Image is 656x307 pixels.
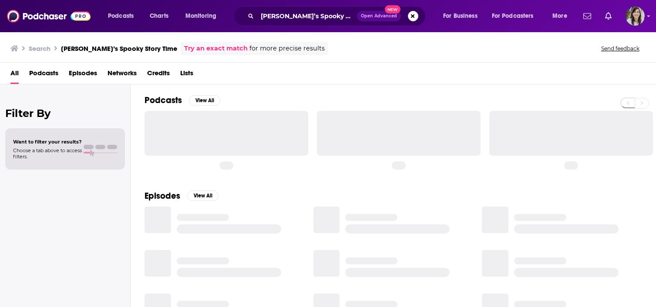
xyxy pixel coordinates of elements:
button: open menu [179,9,228,23]
span: More [552,10,567,22]
a: Show notifications dropdown [602,9,615,23]
h3: [PERSON_NAME]’s Spooky Story Time [61,44,177,53]
h2: Filter By [5,107,125,120]
a: Show notifications dropdown [580,9,595,23]
h3: Search [29,44,50,53]
button: Send feedback [599,45,642,52]
span: Podcasts [108,10,134,22]
a: Networks [108,66,137,84]
button: open menu [486,9,546,23]
a: Episodes [69,66,97,84]
button: open menu [102,9,145,23]
img: Podchaser - Follow, Share and Rate Podcasts [7,8,91,24]
img: User Profile [626,7,645,26]
button: View All [189,95,220,106]
span: For Podcasters [492,10,534,22]
button: open menu [437,9,488,23]
span: Open Advanced [361,14,397,18]
h2: Podcasts [145,95,182,106]
a: Podcasts [29,66,58,84]
a: All [10,66,19,84]
a: EpisodesView All [145,190,219,201]
span: Want to filter your results? [13,139,82,145]
button: open menu [546,9,578,23]
span: Charts [150,10,168,22]
button: View All [187,190,219,201]
button: Show profile menu [626,7,645,26]
button: Open AdvancedNew [357,11,401,21]
span: New [385,5,400,13]
div: Search podcasts, credits, & more... [242,6,434,26]
span: Logged in as devinandrade [626,7,645,26]
span: Monitoring [185,10,216,22]
span: for more precise results [249,43,325,53]
a: Credits [147,66,170,84]
span: Choose a tab above to access filters. [13,147,82,160]
h2: Episodes [145,190,180,201]
span: For Business [443,10,478,22]
a: Try an exact match [184,43,248,53]
a: Charts [144,9,174,23]
input: Search podcasts, credits, & more... [257,9,357,23]
a: PodcastsView All [145,95,220,106]
a: Lists [180,66,193,84]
